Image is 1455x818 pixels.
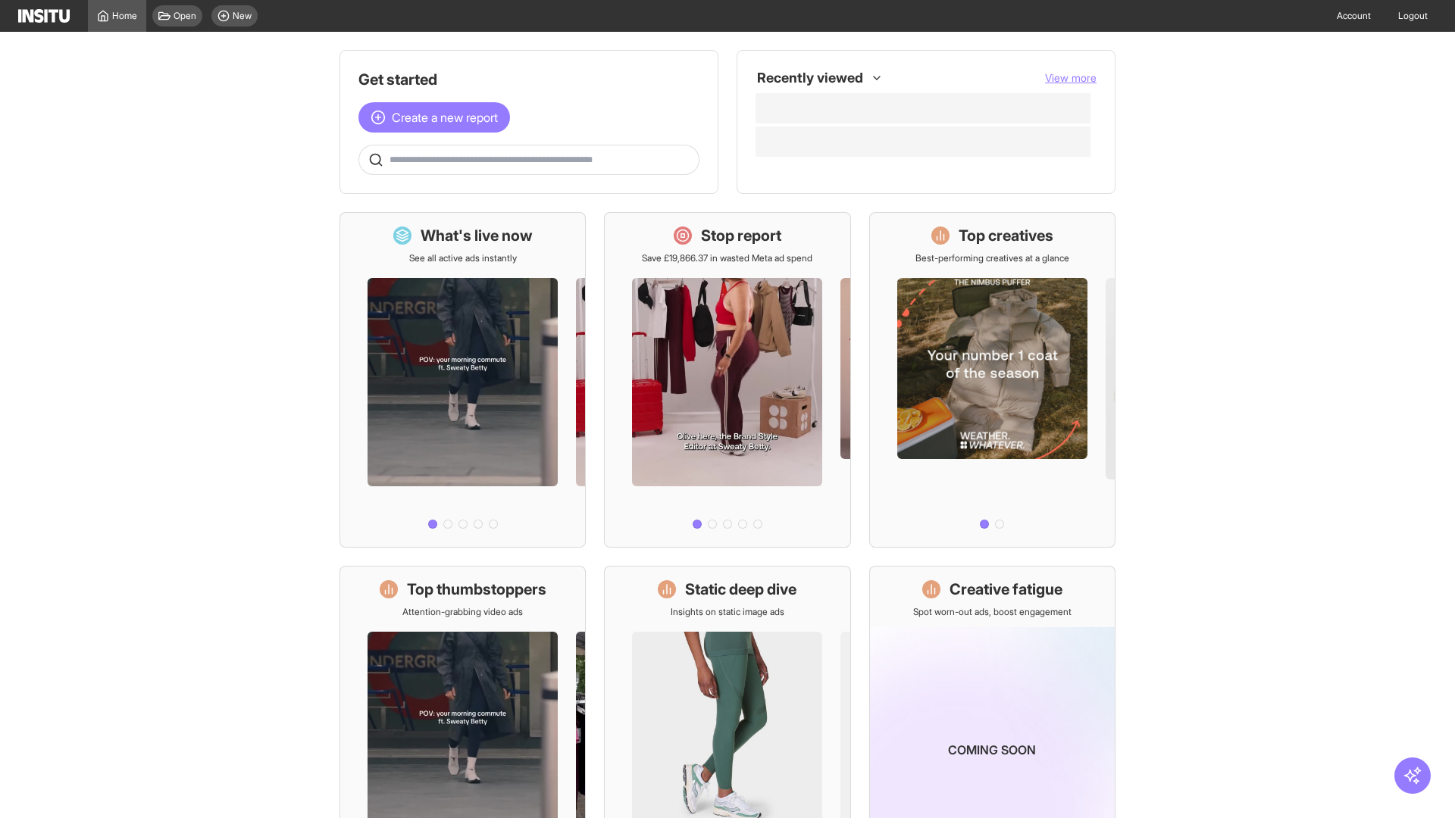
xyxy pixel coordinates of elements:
button: Create a new report [358,102,510,133]
p: Insights on static image ads [671,606,784,618]
h1: Stop report [701,225,781,246]
p: See all active ads instantly [409,252,517,264]
img: Logo [18,9,70,23]
a: Top creativesBest-performing creatives at a glance [869,212,1115,548]
span: Home [112,10,137,22]
span: View more [1045,71,1097,84]
span: New [233,10,252,22]
p: Save £19,866.37 in wasted Meta ad spend [642,252,812,264]
p: Best-performing creatives at a glance [915,252,1069,264]
a: What's live nowSee all active ads instantly [339,212,586,548]
h1: What's live now [421,225,533,246]
h1: Get started [358,69,699,90]
h1: Top thumbstoppers [407,579,546,600]
h1: Top creatives [959,225,1053,246]
span: Create a new report [392,108,498,126]
h1: Static deep dive [685,579,796,600]
a: Stop reportSave £19,866.37 in wasted Meta ad spend [604,212,850,548]
button: View more [1045,70,1097,86]
span: Open [174,10,196,22]
p: Attention-grabbing video ads [402,606,523,618]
